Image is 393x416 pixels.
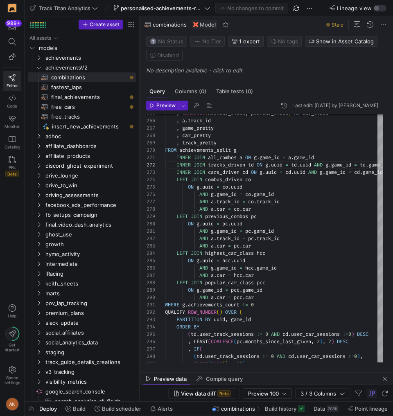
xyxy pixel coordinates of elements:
span: game_id [217,191,237,198]
span: track_pretty [182,139,217,146]
span: FROM [165,147,176,153]
span: . [257,154,260,161]
span: track_id [257,235,280,242]
span: a [288,154,291,161]
span: drive_to_win [45,181,135,190]
span: uuid [202,184,214,190]
span: achievements [45,53,135,63]
span: g [211,191,214,198]
span: a [239,154,242,161]
span: Show in Asset Catalog [316,38,374,45]
span: free_tracks​​​​​​​​​​ [51,112,126,121]
button: Help [3,301,21,322]
span: combos_driven [205,176,242,183]
span: INNER [176,169,191,175]
span: td [360,162,366,168]
span: a [211,235,214,242]
span: game_id [217,228,237,234]
span: facebook_ads_performance [45,200,135,210]
span: keith_sheets [45,279,135,288]
span: = [242,198,245,205]
div: 274 [146,176,155,183]
span: Preview [156,103,176,108]
span: track_id [217,198,239,205]
span: adhoc [45,132,135,141]
span: . [199,184,202,190]
span: ON [251,169,257,175]
img: No tier [194,38,201,45]
span: . [291,169,294,175]
span: a [211,206,214,212]
span: , [176,125,179,131]
span: game_id [254,228,274,234]
span: td [291,162,297,168]
span: g [196,220,199,227]
span: g [265,162,268,168]
span: Point lineage [355,405,388,412]
a: PRsBeta [3,153,21,180]
span: pc [245,228,251,234]
span: g [320,169,323,175]
img: https://storage.googleapis.com/y42-prod-data-exchange/images/4FGlnMhCNn9FsUVOuDzedKBoGBDO04HwCK1Z... [8,4,16,12]
span: game_id [260,154,280,161]
span: View data diff [181,390,216,397]
span: ON [188,220,194,227]
span: co [222,184,228,190]
a: combinations​​​​​​​​​​ [28,72,136,82]
span: affiliate_products [45,151,135,161]
span: = [239,228,242,234]
div: Press SPACE to select this row. [28,171,136,180]
span: Beta [5,171,19,177]
div: Press SPACE to select this row. [28,141,136,151]
span: pc [251,213,257,220]
div: Press SPACE to select this row. [28,53,136,63]
button: No statusNo Status [146,36,187,47]
span: uuid [271,162,282,168]
span: game_id [254,191,274,198]
span: = [282,154,285,161]
span: = [228,243,231,249]
button: 3 / 3 Columns [295,388,350,399]
span: visibility_metrics [45,377,135,387]
span: JOIN [194,169,205,175]
span: Preview 100 [248,390,279,397]
button: Build scheduler [91,402,145,416]
a: Spacesettings [3,362,21,389]
span: track_id [257,198,280,205]
span: Stale [332,22,343,28]
span: Alerts [158,405,173,412]
span: . [214,228,217,234]
a: https://storage.googleapis.com/y42-prod-data-exchange/images/4FGlnMhCNn9FsUVOuDzedKBoGBDO04HwCK1Z... [3,1,21,15]
span: Query [149,89,165,94]
span: . [228,220,231,227]
div: 275 [146,183,155,191]
span: INNER [176,154,191,161]
span: a [211,243,214,249]
div: 277 [146,198,155,205]
button: Create asset [79,20,123,29]
button: No tierNo Tier [190,36,225,47]
span: ON [257,162,262,168]
span: personalised-achievements-revamp [121,5,203,11]
span: g [325,162,328,168]
span: social_analytics_data [45,338,135,347]
button: AK [3,396,21,413]
span: uuid [300,162,311,168]
span: final_video_dash_analytics [45,220,135,229]
span: . [214,243,217,249]
span: . [251,228,254,234]
span: premium_plans [45,308,135,318]
img: undefined [193,22,198,27]
span: = [217,220,219,227]
span: . [239,243,242,249]
span: AND [199,235,208,242]
span: uuid [294,169,305,175]
div: 269 [146,139,155,146]
span: . [185,117,188,124]
span: Lineage view [337,5,372,11]
span: JOIN [194,154,205,161]
span: No Tier [194,38,221,45]
span: . [297,162,300,168]
span: Space settings [5,375,20,385]
span: . [360,169,363,175]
